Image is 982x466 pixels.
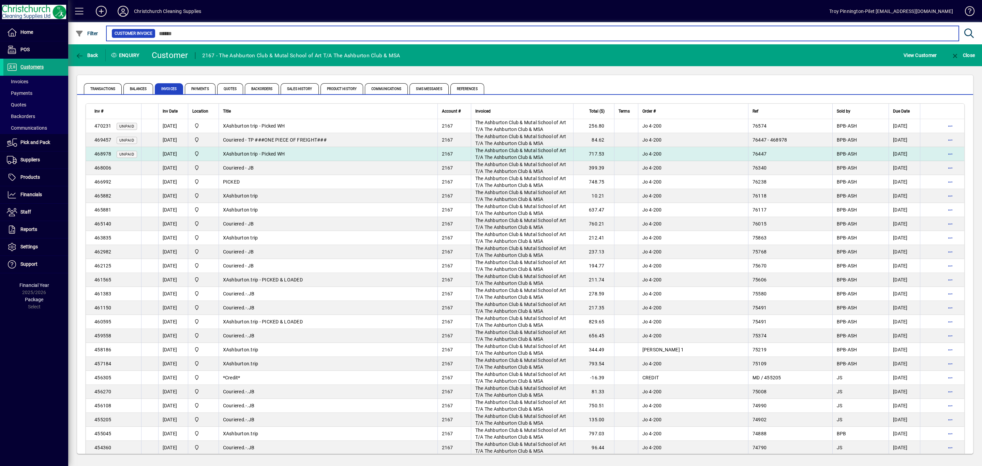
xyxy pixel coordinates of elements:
span: The Ashburton Club & Mutal School of Art T/A The Ashburton Club & MSA [475,176,566,188]
td: [DATE] [889,203,920,217]
button: More options [945,246,956,257]
span: Title [223,107,231,115]
td: [DATE] [889,273,920,287]
span: 2167 [442,305,453,310]
span: BPB-ASH [837,137,857,143]
span: Christchurch Cleaning Supplies Ltd [192,150,214,158]
span: Christchurch Cleaning Supplies Ltd [192,262,214,270]
div: Customer [152,50,188,61]
td: [DATE] [889,231,920,245]
span: The Ashburton Club & Mutal School of Art T/A The Ashburton Club & MSA [475,246,566,258]
span: Jo 4-200 [642,235,662,241]
td: 760.21 [573,217,614,231]
span: 2167 [442,151,453,157]
span: 2167 [442,277,453,282]
div: Ref [753,107,828,115]
div: Christchurch Cleaning Supplies [134,6,201,17]
span: Christchurch Cleaning Supplies Ltd [192,192,214,200]
button: More options [945,330,956,341]
span: BPB-ASH [837,123,857,129]
span: View Customer [904,50,937,61]
span: Total ($) [589,107,605,115]
span: BPB-ASH [837,305,857,310]
span: Christchurch Cleaning Supplies Ltd [192,304,214,311]
span: Customer Invoice [115,30,152,37]
td: [DATE] [158,119,188,133]
div: Title [223,107,433,115]
span: Christchurch Cleaning Supplies Ltd [192,178,214,186]
td: [DATE] [889,161,920,175]
span: XAshburton trip [223,207,258,213]
span: BPB-ASH [837,235,857,241]
button: More options [945,148,956,159]
td: 717.53 [573,147,614,161]
span: Christchurch Cleaning Supplies Ltd [192,136,214,144]
button: More options [945,288,956,299]
div: Total ($) [578,107,611,115]
button: More options [945,414,956,425]
div: Invoiced [475,107,569,115]
button: More options [945,316,956,327]
span: Christchurch Cleaning Supplies Ltd [192,332,214,339]
td: 344.49 [573,343,614,357]
span: The Ashburton Club & Mutal School of Art T/A The Ashburton Club & MSA [475,120,566,132]
span: 75768 [753,249,767,254]
span: Financial Year [19,282,49,288]
td: [DATE] [889,119,920,133]
td: 194.77 [573,259,614,273]
span: 2167 [442,319,453,324]
span: 468978 [94,151,111,157]
td: [DATE] [158,273,188,287]
a: Settings [3,238,68,256]
span: The Ashburton Club & Mutal School of Art T/A The Ashburton Club & MSA [475,162,566,174]
span: BPB-ASH [837,277,857,282]
span: Christchurch Cleaning Supplies Ltd [192,346,214,353]
span: BPB-ASH [837,347,857,352]
button: Back [74,49,100,61]
td: [DATE] [889,329,920,343]
td: [DATE] [158,287,188,301]
span: Christchurch Cleaning Supplies Ltd [192,248,214,256]
a: Quotes [3,99,68,111]
td: [DATE] [158,203,188,217]
span: BPB-ASH [837,333,857,338]
td: 237.13 [573,245,614,259]
td: 399.39 [573,161,614,175]
span: Jo 4-200 [642,193,662,199]
a: POS [3,41,68,58]
span: The Ashburton Club & Mutal School of Art T/A The Ashburton Club & MSA [475,302,566,314]
a: Products [3,169,68,186]
span: Product History [321,83,363,94]
span: Couriered - JB [223,249,254,254]
td: [DATE] [889,287,920,301]
span: 458186 [94,347,111,352]
span: Filter [75,31,98,36]
span: SMS Messages [410,83,448,94]
td: [DATE] [889,147,920,161]
span: 2167 [442,347,453,352]
span: 75491 [753,319,767,324]
div: Inv Date [163,107,184,115]
td: 10.21 [573,189,614,203]
span: 75491 [753,305,767,310]
button: More options [945,274,956,285]
span: 461565 [94,277,111,282]
span: Customers [20,64,44,70]
a: Backorders [3,111,68,122]
span: Ref [753,107,758,115]
span: BPB-ASH [837,207,857,213]
td: [DATE] [889,133,920,147]
span: Quotes [7,102,26,107]
span: Jo 4-200 [642,333,662,338]
span: 465140 [94,221,111,227]
td: [DATE] [158,189,188,203]
span: Support [20,261,38,267]
span: XAshburton trip [223,193,258,199]
span: 2167 [442,165,453,171]
span: Jo 4-200 [642,221,662,227]
span: XAshburton trip [223,235,258,241]
span: Unpaid [119,138,134,143]
span: Jo 4-200 [642,207,662,213]
app-page-header-button: Close enquiry [944,49,982,61]
span: Couriered.-.JB [223,291,255,296]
